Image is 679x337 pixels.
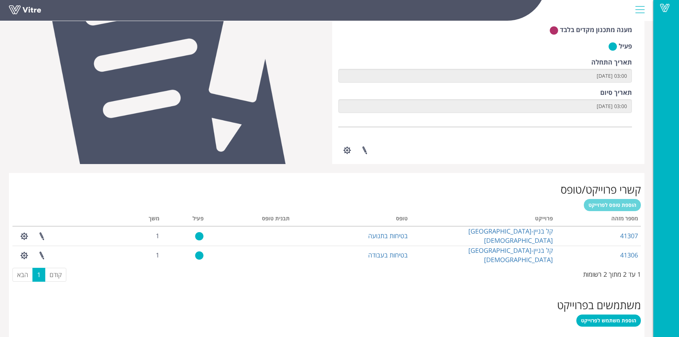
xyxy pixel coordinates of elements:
[620,251,638,259] a: 41306
[550,26,558,35] img: no
[368,231,408,240] a: בטיחות בתנועה
[556,213,641,226] th: מספר מזהה
[119,246,162,265] td: 1
[576,315,641,327] a: הוספת משתמש לפרוייקט
[600,88,632,97] label: תאריך סיום
[162,213,206,226] th: פעיל
[195,232,204,241] img: yes
[608,42,617,51] img: yes
[583,267,641,279] div: 1 עד 2 מתוך 2 רשומות
[468,246,553,264] a: קל בניין-[GEOGRAPHIC_DATA][DEMOGRAPHIC_DATA]
[588,201,636,208] span: הוספת טופס לפרוייקט
[12,184,641,195] h2: קשרי פרוייקט/טופס
[584,199,641,211] a: הוספת טופס לפרוייקט
[32,268,45,282] a: 1
[560,25,632,35] label: מענה מתכנון מקדים בלבד
[12,268,33,282] a: הבא
[581,317,636,324] span: הוספת משתמש לפרוייקט
[591,58,632,67] label: תאריך התחלה
[119,226,162,246] td: 1
[12,299,641,311] h2: משתמשים בפרוייקט
[119,213,162,226] th: משך
[368,251,408,259] a: בטיחות בעבודה
[411,213,555,226] th: פרוייקט
[195,251,204,260] img: yes
[620,231,638,240] a: 41307
[293,213,411,226] th: טופס
[45,268,66,282] a: קודם
[206,213,293,226] th: תבנית טופס
[468,227,553,245] a: קל בניין-[GEOGRAPHIC_DATA][DEMOGRAPHIC_DATA]
[619,42,632,51] label: פעיל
